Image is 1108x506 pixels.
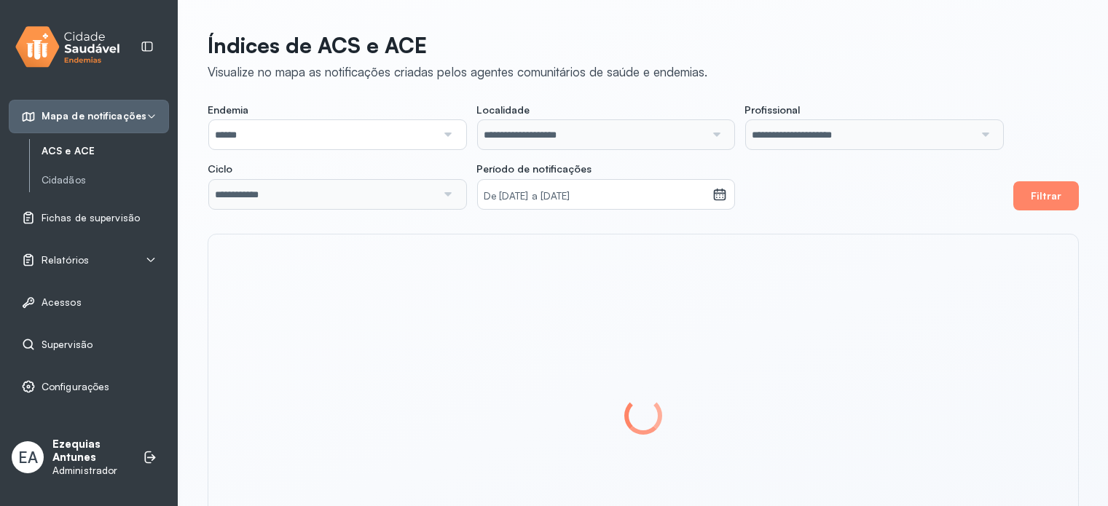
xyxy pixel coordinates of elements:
span: Relatórios [42,254,89,266]
span: Mapa de notificações [42,110,146,122]
p: Administrador [52,465,128,477]
a: Configurações [21,379,157,394]
a: Fichas de supervisão [21,210,157,225]
a: Cidadãos [42,174,169,186]
p: Ezequias Antunes [52,438,128,465]
a: Acessos [21,295,157,309]
small: De [DATE] a [DATE] [484,189,707,204]
a: ACS e ACE [42,145,169,157]
img: logo.svg [15,23,120,71]
div: Visualize no mapa as notificações criadas pelos agentes comunitários de saúde e endemias. [208,64,707,79]
span: Período de notificações [476,162,592,175]
a: ACS e ACE [42,142,169,160]
span: EA [18,448,38,467]
span: Configurações [42,381,109,393]
button: Filtrar [1013,181,1079,210]
span: Endemia [208,103,248,116]
span: Ciclo [208,162,232,175]
span: Fichas de supervisão [42,212,140,224]
a: Cidadãos [42,171,169,189]
span: Acessos [42,296,82,309]
span: Profissional [744,103,800,116]
span: Supervisão [42,339,93,351]
p: Índices de ACS e ACE [208,32,707,58]
a: Supervisão [21,337,157,352]
span: Localidade [476,103,530,116]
